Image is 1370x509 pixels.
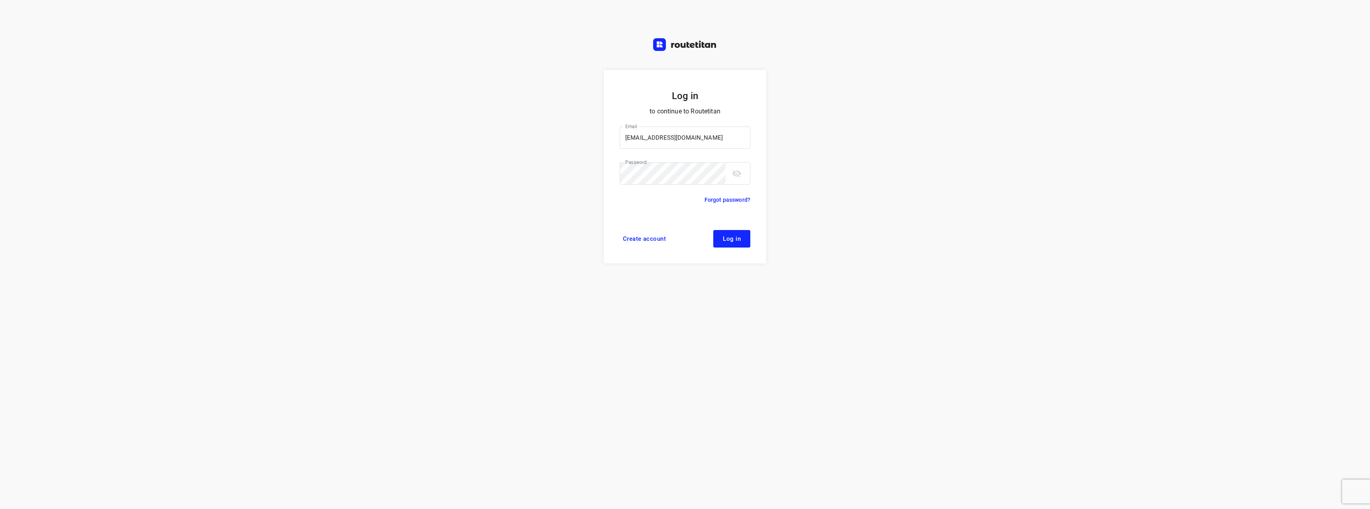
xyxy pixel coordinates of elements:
button: toggle password visibility [729,166,745,181]
a: Forgot password? [705,195,750,205]
img: Routetitan [653,38,717,51]
span: Create account [623,236,666,242]
span: Log in [723,236,741,242]
a: Create account [620,230,669,248]
button: Log in [713,230,750,248]
a: Routetitan [653,38,717,53]
p: to continue to Routetitan [620,106,750,117]
h5: Log in [620,89,750,103]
